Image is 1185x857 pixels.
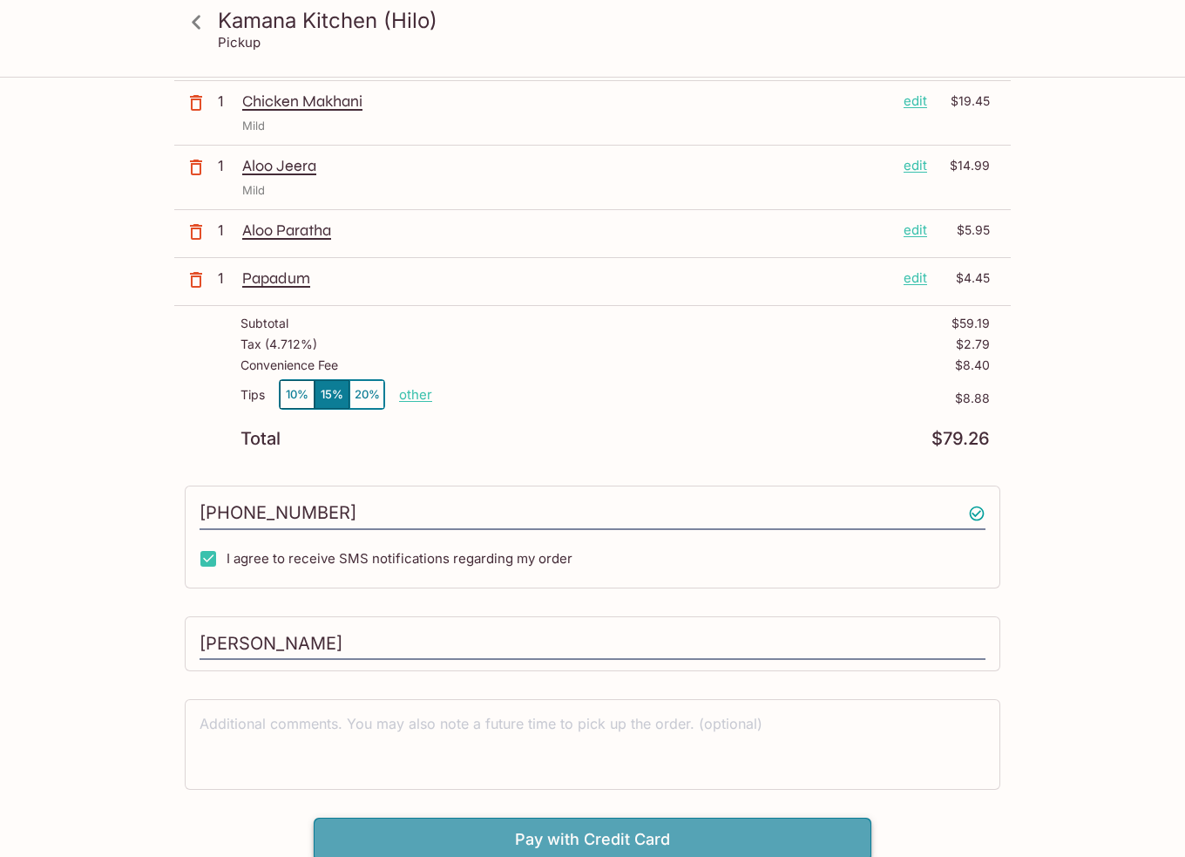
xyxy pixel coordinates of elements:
p: $14.99 [938,156,990,175]
input: Enter first and last name [200,628,985,661]
p: $59.19 [951,316,990,330]
p: edit [904,221,927,240]
p: $79.26 [931,431,990,447]
button: 20% [349,380,384,409]
span: I agree to receive SMS notifications regarding my order [227,550,572,567]
p: edit [904,92,927,111]
p: $5.95 [938,221,990,240]
p: Pickup [218,34,261,51]
p: Aloo Paratha [242,221,890,240]
p: Tax ( 4.712% ) [240,337,317,351]
p: Tips [240,388,265,402]
p: Aloo Jeera [242,156,890,175]
input: Enter phone number [200,497,985,530]
p: Mild [242,118,265,134]
p: Mild [242,182,265,199]
button: 15% [315,380,349,409]
button: other [399,386,432,403]
p: $2.79 [956,337,990,351]
p: Chicken Makhani [242,92,890,111]
p: edit [904,156,927,175]
button: 10% [280,380,315,409]
p: 1 [218,269,235,288]
p: Papadum [242,269,890,288]
p: $19.45 [938,92,990,111]
p: $8.88 [432,391,990,405]
p: edit [904,269,927,288]
p: 1 [218,221,235,240]
p: 1 [218,156,235,175]
p: Convenience Fee [240,358,338,372]
p: $4.45 [938,269,990,288]
p: 1 [218,92,235,111]
h3: Kamana Kitchen (Hilo) [218,7,997,34]
p: $8.40 [955,358,990,372]
p: Subtotal [240,316,288,330]
p: Total [240,431,281,447]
